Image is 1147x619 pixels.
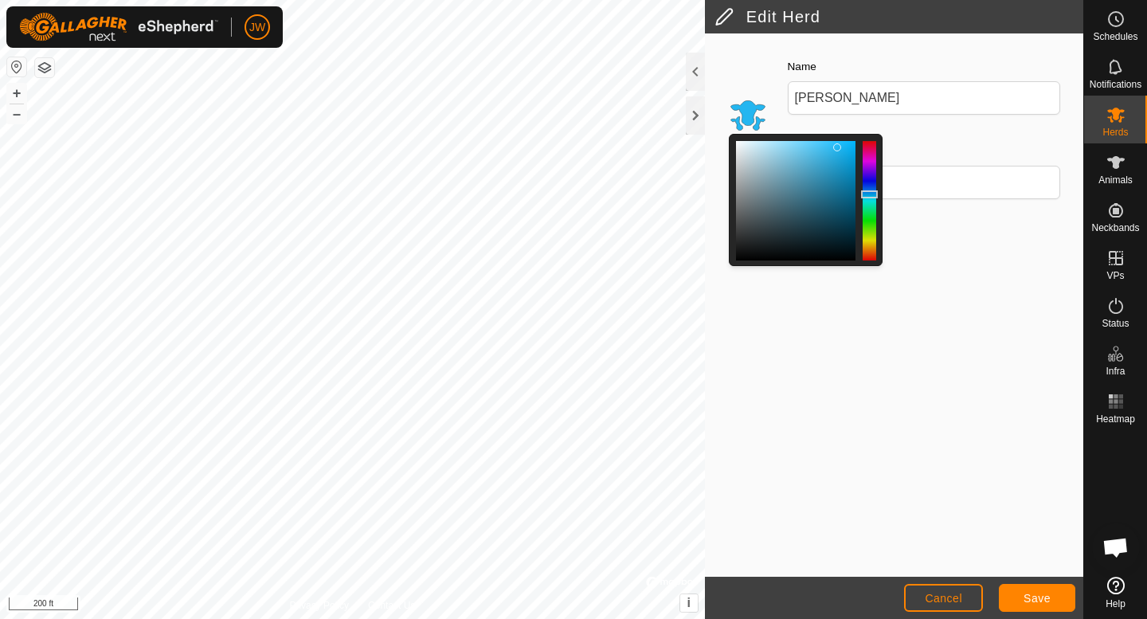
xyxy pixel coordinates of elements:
span: Help [1106,599,1125,609]
span: Notifications [1090,80,1141,89]
span: Infra [1106,366,1125,376]
h2: Edit Herd [714,7,1083,26]
button: – [7,104,26,123]
button: Map Layers [35,58,54,77]
span: Neckbands [1091,223,1139,233]
button: i [680,594,698,612]
img: Gallagher Logo [19,13,218,41]
span: Save [1024,592,1051,605]
span: Schedules [1093,32,1137,41]
span: VPs [1106,271,1124,280]
span: JW [249,19,265,36]
button: Reset Map [7,57,26,76]
span: Cancel [925,592,962,605]
button: Cancel [904,584,983,612]
button: Save [999,584,1075,612]
span: Status [1102,319,1129,328]
button: + [7,84,26,103]
a: Help [1084,570,1147,615]
a: Contact Us [368,598,415,613]
label: Name [788,59,816,75]
div: Open chat [1092,523,1140,571]
a: Privacy Policy [289,598,349,613]
span: Heatmap [1096,414,1135,424]
span: i [687,596,691,609]
span: Animals [1098,175,1133,185]
span: Herds [1102,127,1128,137]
